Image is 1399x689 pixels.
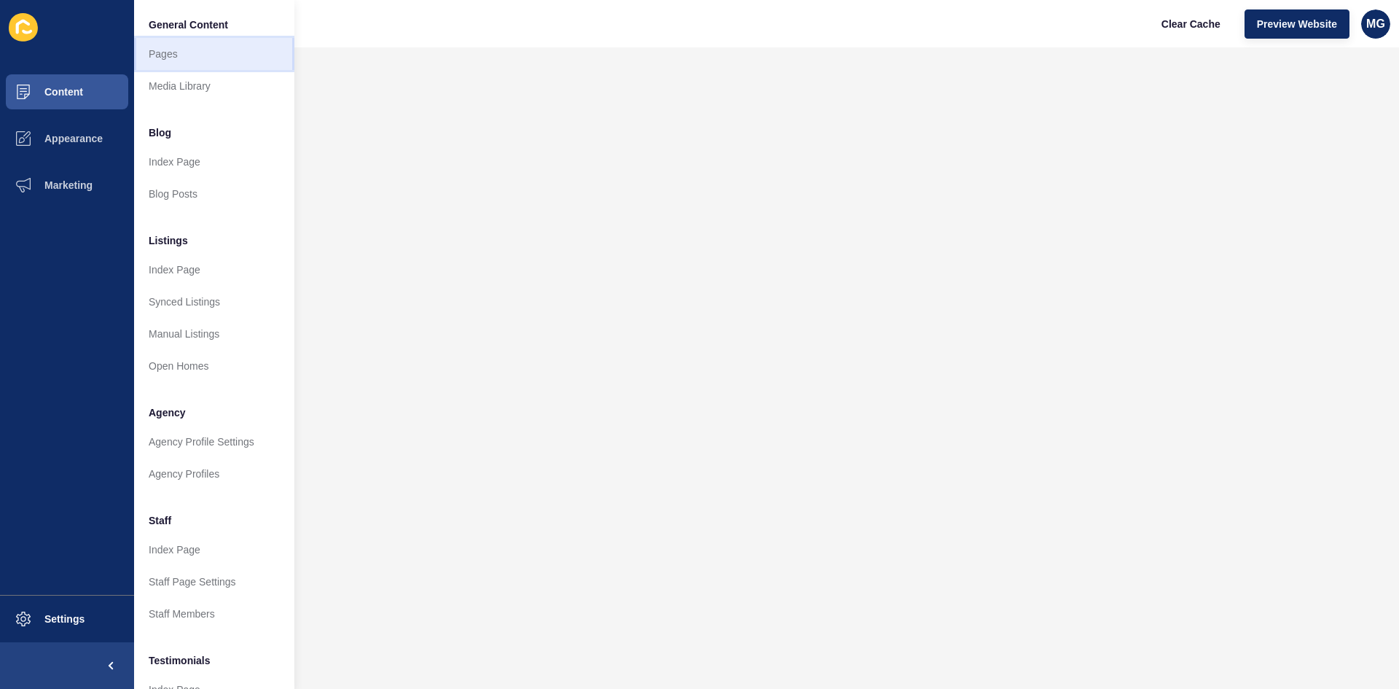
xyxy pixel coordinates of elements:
span: MG [1366,17,1385,31]
a: Staff Members [134,598,294,630]
span: Agency [149,405,186,420]
button: Preview Website [1245,9,1349,39]
a: Index Page [134,534,294,566]
a: Synced Listings [134,286,294,318]
span: Clear Cache [1161,17,1220,31]
a: Agency Profiles [134,458,294,490]
button: Clear Cache [1149,9,1233,39]
span: General Content [149,17,228,32]
a: Media Library [134,70,294,102]
span: Staff [149,513,171,528]
span: Listings [149,233,188,248]
a: Index Page [134,146,294,178]
a: Agency Profile Settings [134,426,294,458]
span: Testimonials [149,653,211,668]
a: Blog Posts [134,178,294,210]
a: Index Page [134,254,294,286]
a: Pages [134,38,294,70]
span: Blog [149,125,171,140]
a: Staff Page Settings [134,566,294,598]
a: Open Homes [134,350,294,382]
span: Preview Website [1257,17,1337,31]
a: Manual Listings [134,318,294,350]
